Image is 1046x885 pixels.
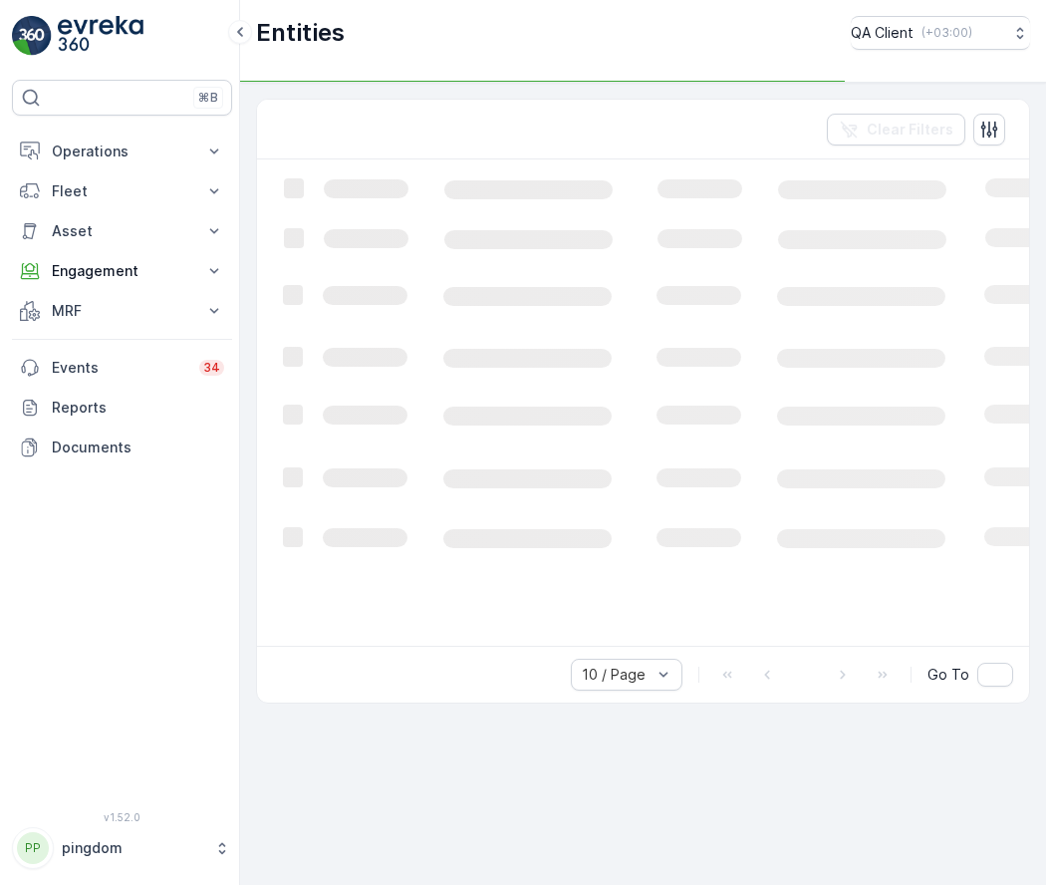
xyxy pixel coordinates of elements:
[851,16,1030,50] button: QA Client(+03:00)
[52,221,192,241] p: Asset
[867,120,953,140] p: Clear Filters
[198,90,218,106] p: ⌘B
[12,132,232,171] button: Operations
[12,251,232,291] button: Engagement
[203,360,220,376] p: 34
[12,388,232,428] a: Reports
[12,811,232,823] span: v 1.52.0
[52,438,224,457] p: Documents
[927,665,969,685] span: Go To
[52,261,192,281] p: Engagement
[52,398,224,418] p: Reports
[12,211,232,251] button: Asset
[58,16,143,56] img: logo_light-DOdMpM7g.png
[12,428,232,467] a: Documents
[12,291,232,331] button: MRF
[12,827,232,869] button: PPpingdom
[62,838,204,858] p: pingdom
[12,171,232,211] button: Fleet
[921,25,972,41] p: ( +03:00 )
[827,114,965,146] button: Clear Filters
[52,358,187,378] p: Events
[52,181,192,201] p: Fleet
[52,301,192,321] p: MRF
[851,23,914,43] p: QA Client
[12,16,52,56] img: logo
[52,142,192,161] p: Operations
[256,17,345,49] p: Entities
[17,832,49,864] div: PP
[12,348,232,388] a: Events34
